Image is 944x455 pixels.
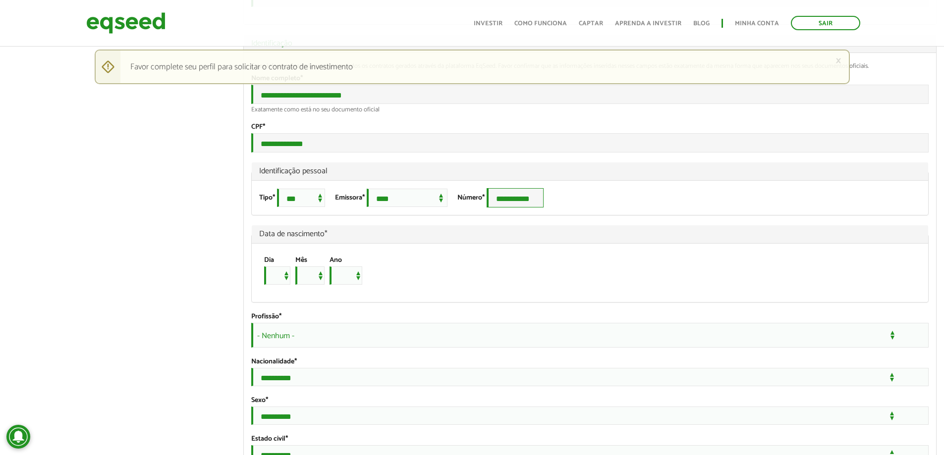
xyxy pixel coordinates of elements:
div: Exatamente como está no seu documento oficial [251,106,929,113]
a: Captar [579,20,603,27]
a: × [835,55,841,66]
span: Este campo é obrigatório. [263,121,265,133]
label: Dia [264,257,274,264]
a: Investir [474,20,502,27]
label: Nacionalidade [251,358,297,365]
img: EqSeed [86,10,166,36]
a: Minha conta [735,20,779,27]
span: - Nenhum - [251,323,929,348]
a: Aprenda a investir [615,20,681,27]
span: Este campo é obrigatório. [362,192,365,203]
div: Favor complete seu perfil para solicitar o contrato de investimento [95,50,850,84]
label: Mês [295,257,307,264]
a: Blog [693,20,710,27]
span: Data de nascimento [259,230,921,238]
a: Identificação [251,40,929,48]
a: Como funciona [514,20,567,27]
span: Este campo é obrigatório. [482,192,485,203]
span: Este campo é obrigatório. [266,395,268,406]
span: Este campo é obrigatório. [325,227,328,241]
label: Tipo [259,195,275,202]
label: Emissora [335,195,365,202]
a: Sair [791,16,860,30]
label: Sexo [251,397,268,404]
label: Ano [330,257,342,264]
label: Número [457,195,485,202]
label: Profissão [251,313,281,320]
label: CPF [251,124,265,131]
span: Identificação pessoal [259,167,921,175]
label: Estado civil [251,436,288,443]
span: Este campo é obrigatório. [285,433,288,445]
span: Este campo é obrigatório. [294,356,297,367]
span: Este campo é obrigatório. [273,192,275,203]
span: Este campo é obrigatório. [279,311,281,322]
